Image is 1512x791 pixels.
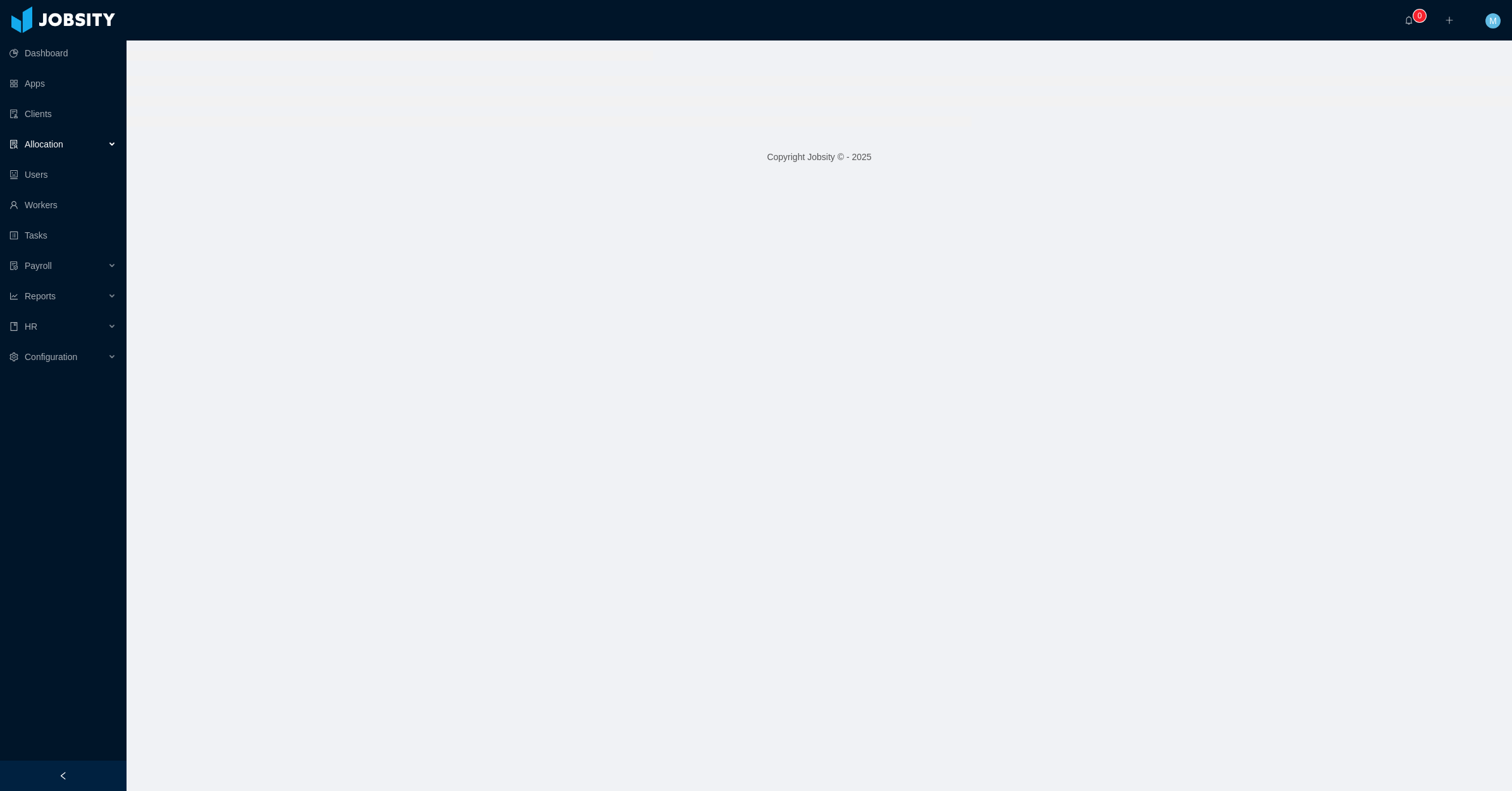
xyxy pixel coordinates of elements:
[127,135,1512,179] footer: Copyright Jobsity © - 2025
[9,352,18,361] i: icon: setting
[9,140,18,149] i: icon: solution
[1413,9,1426,22] sup: 0
[25,321,37,332] span: HR
[9,261,18,270] i: icon: file-protect
[1445,16,1454,25] i: icon: plus
[9,40,116,66] a: icon: pie-chartDashboard
[9,101,116,127] a: icon: auditClients
[9,71,116,96] a: icon: appstoreApps
[25,261,52,271] span: Payroll
[9,292,18,301] i: icon: line-chart
[25,291,56,301] span: Reports
[9,322,18,331] i: icon: book
[1489,13,1497,28] span: M
[25,139,63,149] span: Allocation
[9,192,116,218] a: icon: userWorkers
[9,162,116,187] a: icon: robotUsers
[9,223,116,248] a: icon: profileTasks
[25,352,77,362] span: Configuration
[1404,16,1413,25] i: icon: bell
